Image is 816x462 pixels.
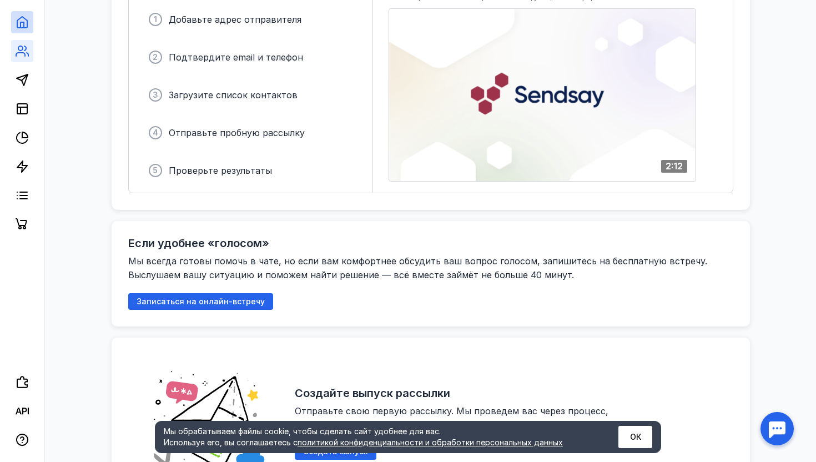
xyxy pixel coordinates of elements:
button: Записаться на онлайн-встречу [128,293,273,310]
h2: Если удобнее «голосом» [128,237,269,250]
span: Мы всегда готовы помочь в чате, но если вам комфортнее обсудить ваш вопрос голосом, запишитесь на... [128,255,710,280]
h2: Создайте выпуск рассылки [295,386,450,400]
span: Записаться на онлайн-встречу [137,297,265,307]
span: 1 [154,14,157,24]
div: Мы обрабатываем файлы cookie, чтобы сделать сайт удобнее для вас. Используя его, вы соглашаетесь c [164,426,591,448]
span: Подтвердите email и телефон [169,52,303,63]
span: 5 [153,165,158,175]
button: ОК [618,426,652,448]
a: политикой конфиденциальности и обработки персональных данных [298,438,563,447]
span: 2 [153,52,158,62]
span: Проверьте результаты [169,165,272,176]
span: Отправьте пробную рассылку [169,127,305,138]
div: 2:12 [661,160,687,173]
span: Загрузите список контактов [169,89,298,101]
span: 3 [153,90,158,100]
span: Добавьте адрес отправителя [169,14,301,25]
span: Отправьте свою первую рассылку. Мы проведем вас через процесс, и вы сможете оценить удобство Send... [295,405,611,430]
span: 4 [153,128,158,138]
a: Записаться на онлайн-встречу [128,297,273,306]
